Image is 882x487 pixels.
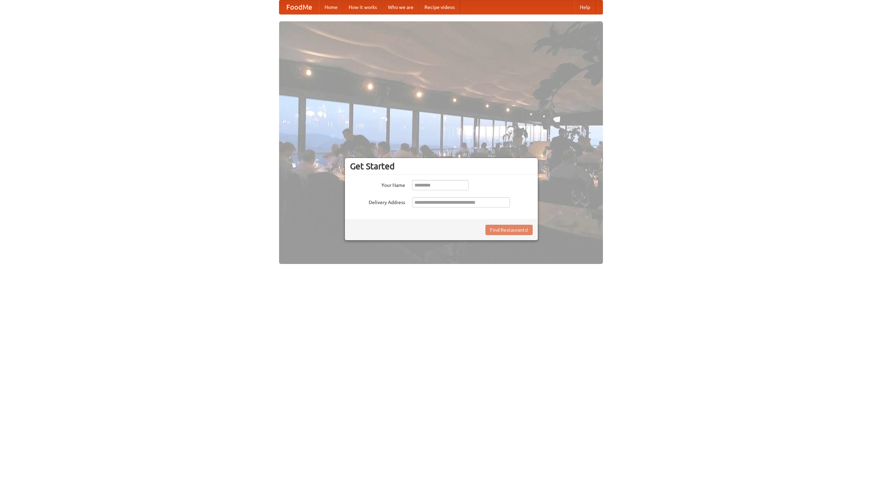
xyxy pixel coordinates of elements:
a: FoodMe [279,0,319,14]
a: How it works [343,0,382,14]
label: Your Name [350,180,405,189]
a: Who we are [382,0,419,14]
a: Help [574,0,596,14]
h3: Get Started [350,161,533,171]
button: Find Restaurants! [485,225,533,235]
a: Recipe videos [419,0,460,14]
label: Delivery Address [350,197,405,206]
a: Home [319,0,343,14]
